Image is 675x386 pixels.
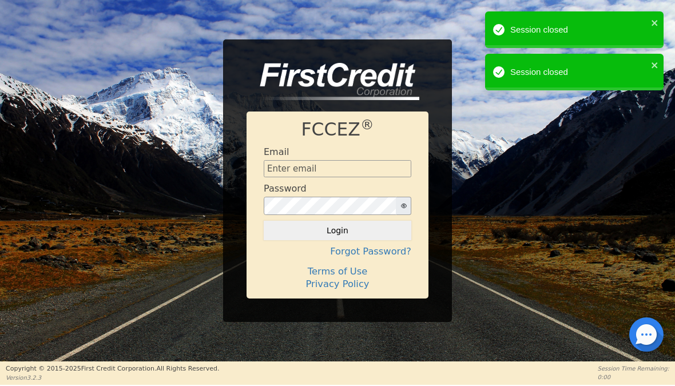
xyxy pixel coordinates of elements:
button: close [651,16,659,29]
button: close [651,58,659,71]
p: Copyright © 2015- 2025 First Credit Corporation. [6,364,219,374]
img: logo-CMu_cnol.png [247,63,419,101]
p: Session Time Remaining: [598,364,669,373]
p: 0:00 [598,373,669,381]
sup: ® [360,117,374,133]
div: Session closed [510,23,648,37]
h4: Privacy Policy [264,278,411,290]
button: Login [264,221,411,240]
div: Session closed [510,66,648,79]
h1: FCCEZ [264,119,411,141]
span: All Rights Reserved. [156,365,219,372]
input: password [264,197,396,215]
p: Version 3.2.3 [6,373,219,382]
h4: Email [264,146,289,157]
h4: Terms of Use [264,266,411,277]
h4: Password [264,183,307,194]
h4: Forgot Password? [264,246,411,257]
input: Enter email [264,160,411,177]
